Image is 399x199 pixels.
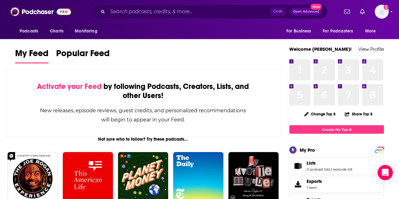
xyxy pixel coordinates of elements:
[331,167,352,172] a: 1 episode list
[361,25,384,37] button: open menu
[323,27,353,36] span: For Podcasters
[375,5,389,19] span: Logged in as veronica.smith
[307,179,322,184] span: Exports
[289,125,384,134] a: Create My Top 8
[330,167,331,172] span: ,
[307,160,352,166] a: Lists
[108,7,270,17] input: Search podcasts, credits, & more...
[307,185,322,190] span: 1 item
[75,27,97,36] span: Monitoring
[56,48,110,63] a: Popular Feed
[293,10,319,13] span: Open Advanced
[289,157,384,174] span: Lists
[307,167,330,172] a: 0 podcast lists
[270,8,285,16] span: Ctrl K
[286,27,311,36] span: For Business
[344,108,373,120] button: Share Top 8
[378,165,393,180] div: Open Intercom Messenger
[375,5,389,19] button: Show profile menu
[70,25,105,37] button: open menu
[56,48,110,62] span: Popular Feed
[15,25,46,37] button: open menu
[384,5,389,10] svg: Add a profile image
[20,27,38,36] span: Podcasts
[15,48,49,63] a: My Feed
[365,27,376,36] span: More
[290,8,322,15] button: Open AdvancedNew
[300,147,315,153] div: My Pro
[357,6,367,17] a: Show notifications dropdown
[37,82,102,91] span: Activate your Feed
[50,27,63,36] span: Charts
[291,161,304,170] a: Lists
[46,25,67,37] a: Charts
[375,5,389,19] img: User Profile
[300,110,339,118] button: Change Top 8
[375,148,383,152] span: PRO
[358,46,384,52] a: View Profile
[307,160,316,166] span: Lists
[291,180,304,189] span: Exports
[37,106,249,124] div: New releases, episode reviews, guest credits, and personalized recommendations will begin to appe...
[319,25,362,37] button: open menu
[282,25,319,37] button: open menu
[342,6,352,17] a: Show notifications dropdown
[289,176,384,193] a: Exports
[5,137,281,142] div: Not sure who to follow? Try these podcasts...
[375,147,383,152] a: PRO
[15,48,49,62] span: My Feed
[90,4,327,19] div: Search podcasts, credits, & more...
[310,4,322,10] span: New
[289,46,352,52] a: Welcome [PERSON_NAME]!
[10,6,71,18] img: Podchaser - Follow, Share and Rate Podcasts
[37,82,249,100] div: by following Podcasts, Creators, Lists, and other Users!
